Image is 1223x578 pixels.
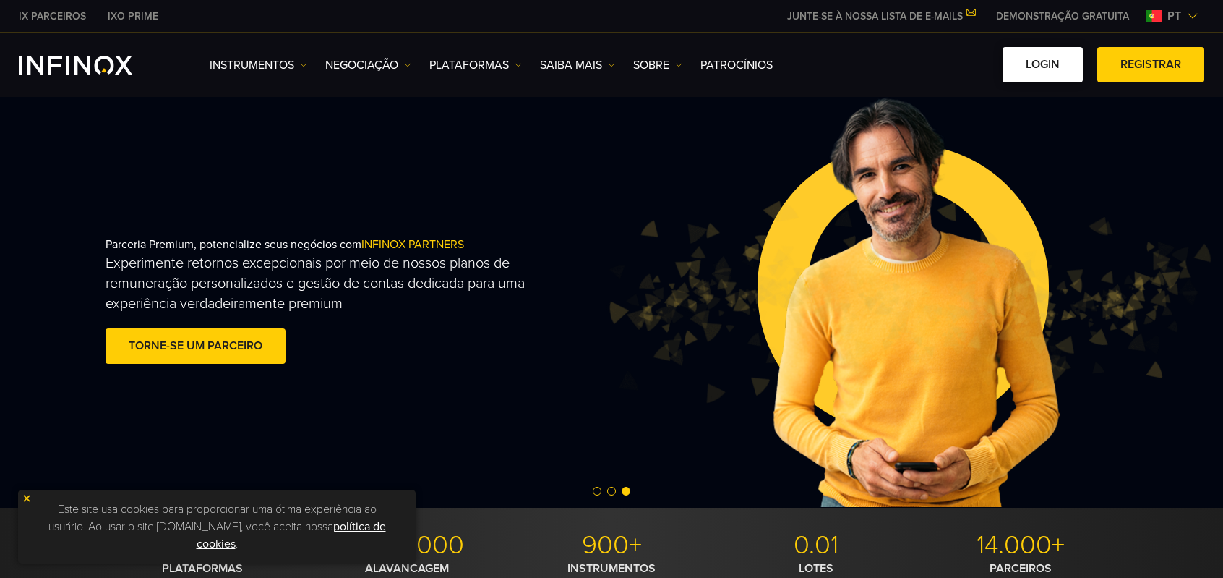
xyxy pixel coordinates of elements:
a: Saiba mais [540,56,615,74]
a: INFINOX [8,9,97,24]
strong: PLATAFORMAS [162,561,243,576]
span: Go to slide 3 [622,487,630,496]
p: 900+ [515,530,708,561]
span: Go to slide 1 [593,487,601,496]
a: Patrocínios [700,56,773,74]
a: NEGOCIAÇÃO [325,56,411,74]
strong: LOTES [799,561,833,576]
span: INFINOX PARTNERS [361,237,464,252]
a: SOBRE [633,56,682,74]
p: 14.000+ [924,530,1117,561]
div: Parceria Premium, potencialize seus negócios com [106,214,642,391]
strong: ALAVANCAGEM [365,561,449,576]
a: Registrar [1097,47,1204,82]
a: Login [1003,47,1083,82]
a: PLATAFORMAS [429,56,522,74]
p: 0.01 [719,530,913,561]
a: JUNTE-SE À NOSSA LISTA DE E-MAILS [776,10,985,22]
a: INFINOX [97,9,169,24]
p: Experimente retornos excepcionais por meio de nossos planos de remuneração personalizados e gestã... [106,253,535,314]
strong: INSTRUMENTOS [567,561,656,576]
span: pt [1162,7,1187,25]
strong: PARCEIROS [990,561,1052,576]
a: Torne-se um parceiro [106,328,286,364]
span: Go to slide 2 [607,487,616,496]
a: INFINOX Logo [19,56,166,75]
a: Instrumentos [210,56,307,74]
img: yellow close icon [22,493,32,503]
a: INFINOX MENU [985,9,1140,24]
p: Este site usa cookies para proporcionar uma ótima experiência ao usuário. Ao usar o site [DOMAIN_... [25,497,408,556]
